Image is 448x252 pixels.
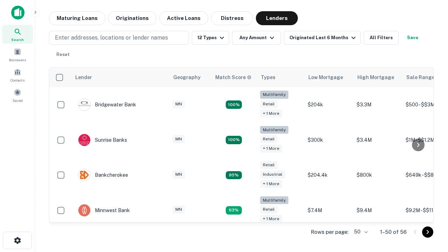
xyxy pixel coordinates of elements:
div: + 1 more [260,180,282,188]
div: Types [261,73,275,82]
td: $800k [353,157,402,193]
div: MN [173,135,185,143]
a: Search [2,25,33,44]
div: Matching Properties: 10, hasApolloMatch: undefined [226,136,242,144]
button: Lenders [256,11,298,25]
div: MN [173,170,185,178]
div: Geography [173,73,201,82]
div: Retail [260,205,278,213]
iframe: Chat Widget [413,174,448,207]
div: Low Mortgage [308,73,343,82]
td: $3.4M [353,122,402,158]
div: Matching Properties: 17, hasApolloMatch: undefined [226,100,242,109]
button: Originated Last 6 Months [284,31,361,45]
div: Bridgewater Bank [78,98,136,111]
div: Multifamily [260,196,288,204]
div: MN [173,100,185,108]
div: + 1 more [260,110,282,118]
button: Active Loans [159,11,208,25]
button: All Filters [364,31,399,45]
img: picture [78,134,90,146]
td: $300k [304,122,353,158]
div: Multifamily [260,91,288,99]
div: 50 [351,227,369,237]
div: Minnwest Bank [78,204,130,217]
a: Saved [2,86,33,105]
td: $204k [304,87,353,122]
th: High Mortgage [353,68,402,87]
div: Bankcherokee [78,169,128,181]
button: Reset [52,48,74,62]
p: Rows per page: [311,228,349,236]
div: Multifamily [260,126,288,134]
td: $204.4k [304,157,353,193]
th: Capitalize uses an advanced AI algorithm to match your search with the best lender. The match sco... [211,68,257,87]
button: Maturing Loans [49,11,105,25]
a: Contacts [2,65,33,84]
button: Distress [211,11,253,25]
td: $7.4M [304,193,353,228]
img: picture [78,99,90,111]
img: picture [78,169,90,181]
th: Low Mortgage [304,68,353,87]
span: Borrowers [9,57,26,63]
div: Capitalize uses an advanced AI algorithm to match your search with the best lender. The match sco... [215,73,252,81]
div: MN [173,205,185,213]
a: Borrowers [2,45,33,64]
button: Enter addresses, locations or lender names [49,31,189,45]
td: $3.3M [353,87,402,122]
button: 12 Types [192,31,229,45]
div: + 1 more [260,145,282,153]
button: Go to next page [422,226,433,238]
div: Retail [260,135,278,143]
img: capitalize-icon.png [11,6,24,20]
div: Matching Properties: 6, hasApolloMatch: undefined [226,206,242,215]
div: Industrial [260,170,285,178]
p: 1–50 of 56 [380,228,407,236]
div: Retail [260,100,278,108]
button: Originations [108,11,156,25]
div: Retail [260,161,278,169]
div: Sale Range [406,73,435,82]
img: picture [78,204,90,216]
div: Sunrise Banks [78,134,127,146]
td: $9.4M [353,193,402,228]
button: Any Amount [232,31,281,45]
div: Originated Last 6 Months [289,34,358,42]
th: Geography [169,68,211,87]
div: High Mortgage [357,73,394,82]
span: Search [11,37,24,42]
th: Types [257,68,304,87]
span: Contacts [10,77,24,83]
div: + 1 more [260,215,282,223]
div: Lender [75,73,92,82]
p: Enter addresses, locations or lender names [55,34,168,42]
th: Lender [71,68,169,87]
h6: Match Score [215,73,250,81]
button: Save your search to get updates of matches that match your search criteria. [401,31,424,45]
div: Matching Properties: 9, hasApolloMatch: undefined [226,171,242,180]
span: Saved [13,98,23,103]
